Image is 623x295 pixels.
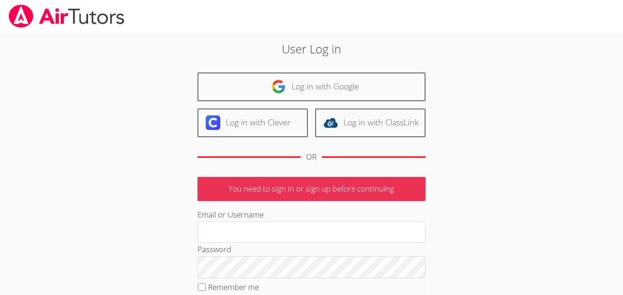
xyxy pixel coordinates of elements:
a: Log in with Clever [197,109,308,137]
p: You need to sign in or sign up before continuing [197,177,426,201]
div: OR [306,150,317,164]
label: Password [197,244,231,254]
a: Log in with Google [197,72,426,101]
h2: User Log in [143,40,480,57]
label: Remember me [208,282,259,292]
img: airtutors_banner-c4298cdbf04f3fff15de1276eac7730deb9818008684d7c2e4769d2f7ddbe033.png [8,5,125,28]
label: Email or Username [197,209,264,220]
img: clever-logo-6eab21bc6e7a338710f1a6ff85c0baf02591cd810cc4098c63d3a4b26e2feb20.svg [206,115,220,130]
img: classlink-logo-d6bb404cc1216ec64c9a2012d9dc4662098be43eaf13dc465df04b49fa7ab582.svg [323,115,338,130]
a: Log in with ClassLink [315,109,426,137]
img: google-logo-50288ca7cdecda66e5e0955fdab243c47b7ad437acaf1139b6f446037453330a.svg [271,79,286,94]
